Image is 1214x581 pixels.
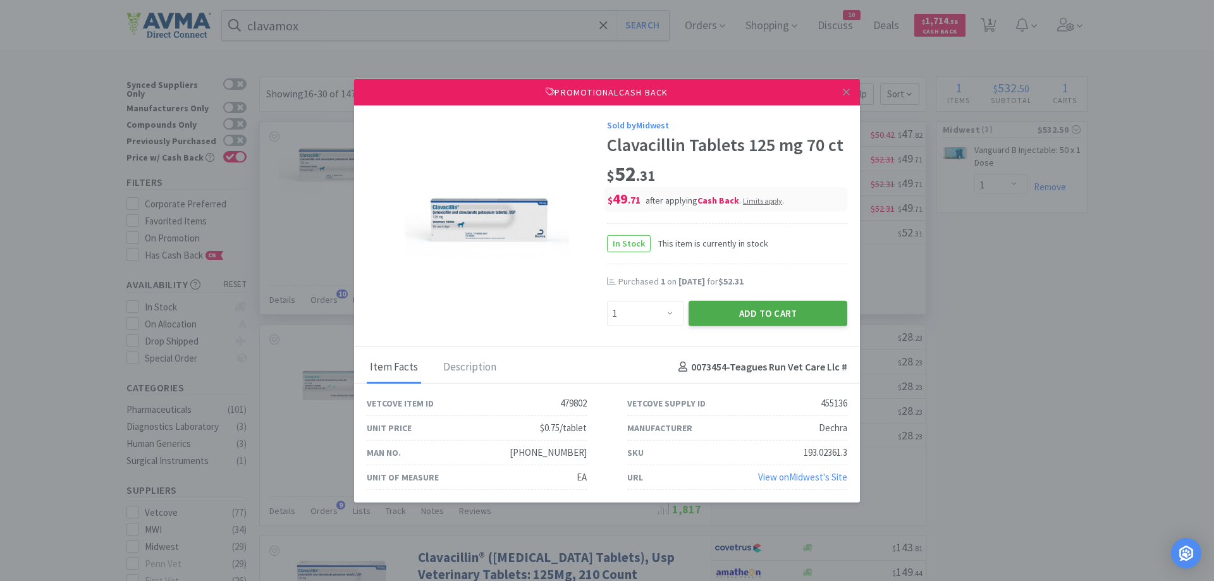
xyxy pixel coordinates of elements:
span: In Stock [608,236,650,252]
div: Promotional Cash Back [354,78,860,105]
div: Man No. [367,445,401,459]
img: e39c6b84826d402c9be57030d6d517b5_455136.jpeg [405,140,569,304]
span: This item is currently in stock [651,236,768,250]
span: 1 [661,276,665,287]
div: Manufacturer [627,420,692,434]
div: URL [627,470,643,484]
button: Add to Cart [689,300,847,326]
span: . 31 [636,167,655,185]
div: Vetcove Item ID [367,396,434,410]
span: . 71 [628,194,641,206]
div: Dechra [819,420,847,436]
div: Unit Price [367,420,412,434]
div: Description [440,352,500,383]
div: [PHONE_NUMBER] [510,445,587,460]
i: Cash Back [697,195,739,206]
div: 455136 [821,396,847,411]
div: Purchased on for [618,276,847,288]
div: 193.02361.3 [804,445,847,460]
div: . [743,195,784,206]
div: Item Facts [367,352,421,383]
span: 49 [608,190,641,207]
div: EA [577,470,587,485]
div: $0.75/tablet [540,420,587,436]
div: Sold by Midwest [607,118,847,132]
span: Limits apply [743,196,782,205]
span: $52.31 [718,276,744,287]
div: Unit of Measure [367,470,439,484]
div: 479802 [560,396,587,411]
span: after applying . [646,195,784,206]
h4: 0073454 - Teagues Run Vet Care Llc # [673,359,847,376]
span: 52 [607,161,655,187]
div: SKU [627,445,644,459]
a: View onMidwest's Site [758,471,847,483]
span: $ [607,167,615,185]
div: Vetcove Supply ID [627,396,706,410]
div: Open Intercom Messenger [1171,538,1201,568]
span: [DATE] [678,276,705,287]
div: Clavacillin Tablets 125 mg 70 ct [607,135,847,156]
span: $ [608,194,613,206]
